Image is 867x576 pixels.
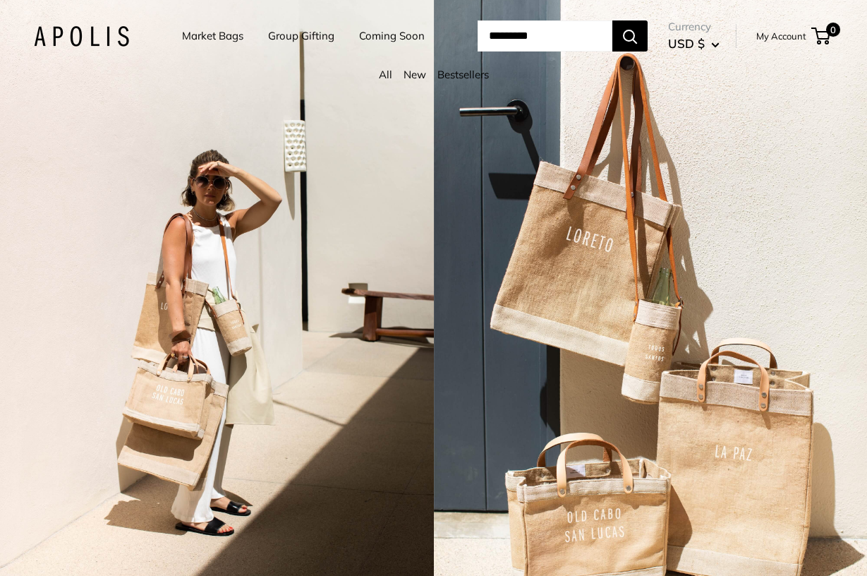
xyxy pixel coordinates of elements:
a: New [404,68,426,81]
span: USD $ [668,36,705,51]
a: Coming Soon [359,26,425,46]
a: All [379,68,392,81]
img: Apolis [34,26,129,47]
a: 0 [813,28,830,44]
button: Search [612,20,648,52]
a: Group Gifting [268,26,334,46]
a: My Account [756,28,806,44]
button: USD $ [668,32,720,55]
input: Search... [478,20,612,52]
span: Currency [668,17,720,37]
span: 0 [826,23,840,37]
a: Bestsellers [437,68,489,81]
a: Market Bags [182,26,243,46]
